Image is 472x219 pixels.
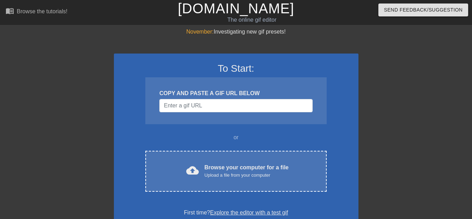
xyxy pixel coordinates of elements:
[123,209,349,217] div: First time?
[204,163,289,179] div: Browse your computer for a file
[178,1,294,16] a: [DOMAIN_NAME]
[186,29,213,35] span: November:
[17,8,67,14] div: Browse the tutorials!
[204,172,289,179] div: Upload a file from your computer
[132,133,340,142] div: or
[6,7,14,15] span: menu_book
[384,6,463,14] span: Send Feedback/Suggestion
[6,7,67,17] a: Browse the tutorials!
[114,28,358,36] div: Investigating new gif presets!
[210,210,288,216] a: Explore the editor with a test gif
[378,3,468,16] button: Send Feedback/Suggestion
[123,63,349,75] h3: To Start:
[159,89,312,98] div: COPY AND PASTE A GIF URL BELOW
[159,99,312,112] input: Username
[161,16,343,24] div: The online gif editor
[186,164,199,177] span: cloud_upload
